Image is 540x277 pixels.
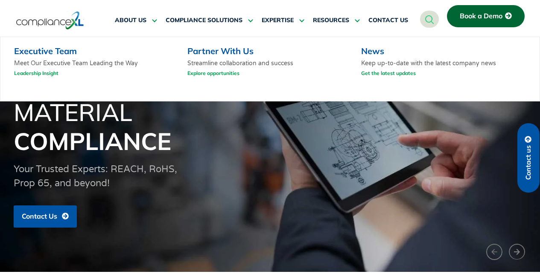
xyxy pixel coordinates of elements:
[14,46,77,56] a: Executive Team
[313,17,349,24] span: RESOURCES
[166,10,253,31] a: COMPLIANCE SOLUTIONS
[14,68,58,78] a: Leadership Insight
[115,17,146,24] span: ABOUT US
[166,17,242,24] span: COMPLIANCE SOLUTIONS
[447,5,525,27] a: Book a Demo
[22,213,57,220] span: Contact Us
[14,164,177,189] span: Your Trusted Experts: REACH, RoHS, Prop 65, and beyond!
[361,68,416,78] a: Get the latest updates
[262,17,294,24] span: EXPERTISE
[14,59,176,81] p: Meet Our Executive Team Leading the Way
[262,10,304,31] a: EXPERTISE
[517,123,540,193] a: Contact us
[368,17,408,24] span: CONTACT US
[361,59,523,81] p: Keep up-to-date with the latest company news
[14,205,77,228] a: Contact Us
[115,10,157,31] a: ABOUT US
[460,12,502,20] span: Book a Demo
[420,11,439,28] a: navsearch-button
[14,98,526,156] h1: Material
[525,145,532,180] span: Contact us
[187,46,254,56] a: Partner With Us
[187,68,239,78] a: Explore opportunities
[361,46,384,56] a: News
[14,126,171,156] span: Compliance
[16,11,84,30] img: logo-one.svg
[368,10,408,31] a: CONTACT US
[187,59,293,81] p: Streamline collaboration and success
[313,10,360,31] a: RESOURCES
